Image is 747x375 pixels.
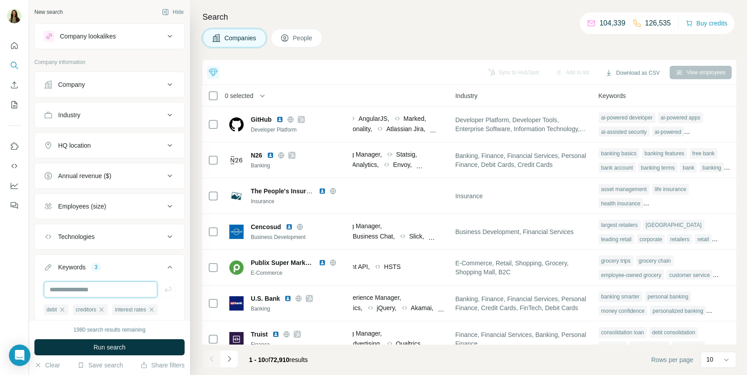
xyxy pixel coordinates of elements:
button: Company [35,74,184,95]
button: Annual revenue ($) [35,165,184,187]
div: retailers [667,234,692,245]
span: Insurance [456,192,483,200]
div: [GEOGRAPHIC_DATA] [643,220,705,230]
div: customer service [667,270,713,281]
span: The People's Insurance Company (Group) of China Limited [251,187,426,195]
span: U.S. Bank [251,294,280,303]
div: money confidence [599,306,647,316]
span: Banking, Finance, Financial Services, Personal Finance, Debit Cards, Credit Cards [456,151,588,169]
span: 0 selected [225,91,253,100]
button: Run search [34,339,185,355]
div: corporate [637,234,665,245]
div: Open Intercom Messenger [9,345,30,366]
span: Business Development, Financial Services [456,227,574,236]
p: Company information [34,58,185,66]
span: Envoy, [393,160,412,169]
img: Logo of GitHub [229,117,244,132]
button: Download as CSV [599,66,666,80]
span: 72,910 [270,356,290,363]
div: Company [58,80,85,89]
span: Keywords [599,91,626,100]
div: HQ location [58,141,91,150]
span: Slick, [409,232,424,241]
img: Logo of U.S. Bank [229,296,244,311]
span: E-Commerce, Retail, Shopping, Grocery, Shopping Mall, B2C [456,259,588,277]
p: 10 [706,355,713,364]
span: Atlassian Jira, [386,124,425,133]
div: consolidation loan [599,327,647,338]
div: employee-owned grocery [599,270,664,281]
img: Logo of Cencosud [229,225,244,239]
button: Keywords3 [35,256,184,281]
button: Share filters [140,361,185,370]
button: Industry [35,104,184,126]
div: New search [34,8,63,16]
p: 126,535 [645,18,671,29]
span: Marked, [404,114,426,123]
span: Industry [456,91,478,100]
img: LinkedIn logo [319,187,326,195]
div: largest retailers [599,220,641,230]
div: ai-powered [652,127,684,137]
button: Navigate to next page [220,350,238,368]
span: Companies [224,34,257,43]
span: Adobe Experience Manager, [322,293,401,302]
div: credit required [629,341,669,352]
span: results [249,356,308,363]
div: credit line [599,341,627,352]
div: credit cards [672,341,705,352]
div: Business Development [251,233,347,241]
div: Developer Platform [251,126,347,134]
button: Dashboard [7,178,21,194]
button: Clear [34,361,60,370]
button: Feedback [7,197,21,213]
span: Banking, Finance, Financial Services, Personal Finance, Credit Cards, FinTech, Debit Cards [456,294,588,312]
div: Technologies [58,232,95,241]
div: Finance [251,341,347,349]
button: Save search [77,361,123,370]
span: interest rates [115,306,146,314]
div: Banking [251,162,347,170]
div: health insurance [599,198,643,209]
div: E-Commerce [251,269,347,277]
span: Akamai, [411,303,434,312]
button: Enrich CSV [7,77,21,93]
div: retail [695,234,712,245]
span: Cencosud [251,222,281,231]
span: 1 - 10 [249,356,265,363]
div: bank account [599,162,636,173]
button: My lists [7,97,21,113]
button: Search [7,57,21,73]
img: LinkedIn logo [267,152,274,159]
button: Employees (size) [35,196,184,217]
span: WhatsApp Business Chat, [322,232,395,241]
button: Quick start [7,38,21,54]
span: of [265,356,270,363]
button: Hide [156,5,190,19]
div: bank [680,162,697,173]
div: Industry [58,111,80,119]
span: GitHub [251,115,272,124]
span: HSTS [384,262,401,271]
span: Qualtrics, [396,339,422,348]
button: Company lookalikes [35,26,184,47]
div: Employees (size) [58,202,106,211]
div: Keywords [58,263,85,272]
span: Publix Super Markets [251,258,314,267]
div: banking basics [599,148,639,159]
p: 104,339 [599,18,625,29]
span: Finance, Financial Services, Banking, Personal Finance [456,330,588,348]
span: N26 [251,151,262,160]
img: LinkedIn logo [276,116,283,123]
img: Logo of Truist [229,332,244,346]
span: People [293,34,313,43]
div: banking features [642,148,687,159]
img: Logo of N26 [229,153,244,167]
div: banking terms [638,162,677,173]
h4: Search [203,11,736,23]
span: Statsig, [396,150,417,159]
span: creditors [76,306,96,314]
div: Banking [251,305,347,313]
span: Developer Platform, Developer Tools, Enterprise Software, Information Technology, SaaS, Software,... [456,115,588,133]
div: ai-powered apps [658,112,703,123]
